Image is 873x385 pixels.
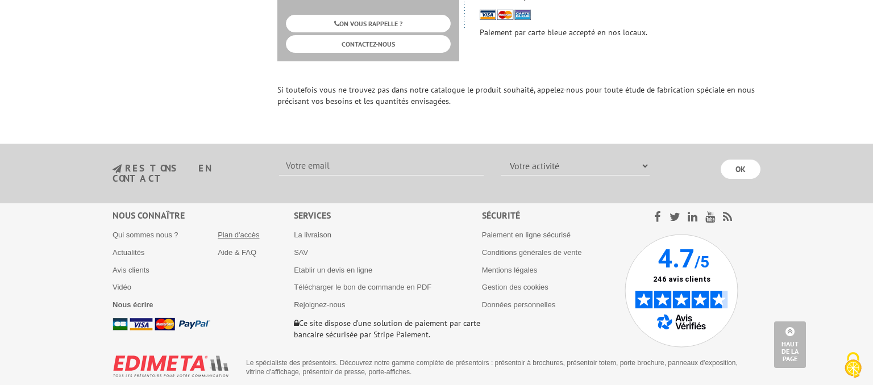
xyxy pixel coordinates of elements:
a: Rejoignez-nous [294,300,345,309]
a: Données personnelles [482,300,555,309]
img: Cookies (fenêtre modale) [839,351,867,379]
a: Vidéo [113,283,131,291]
img: cb.gif [480,10,531,20]
a: Aide & FAQ [218,248,256,257]
a: Etablir un devis en ligne [294,266,372,274]
a: La livraison [294,231,331,239]
div: Services [294,209,482,222]
img: newsletter.jpg [113,164,122,174]
a: Paiement en ligne sécurisé [482,231,571,239]
a: Conditions générales de vente [482,248,582,257]
img: Avis Vérifiés - 4.7 sur 5 - 246 avis clients [625,234,738,348]
a: Qui sommes nous ? [113,231,178,239]
a: Mentions légales [482,266,538,274]
input: OK [721,160,760,179]
input: Votre email [279,156,484,175]
h3: restons en contact [113,164,262,183]
div: Sécurité [482,209,625,222]
a: ON VOUS RAPPELLE ? [286,15,451,32]
button: Cookies (fenêtre modale) [833,346,873,385]
a: Télécharger le bon de commande en PDF [294,283,431,291]
a: Avis clients [113,266,149,274]
a: SAV [294,248,308,257]
a: CONTACTEZ-NOUS [286,35,451,53]
p: Si toutefois vous ne trouvez pas dans notre catalogue le produit souhaité, appelez-nous pour tout... [277,73,760,129]
a: Actualités [113,248,144,257]
div: Nous connaître [113,209,294,222]
p: Ce site dispose d’une solution de paiement par carte bancaire sécurisée par Stripe Paiement. [294,317,482,340]
a: Nous écrire [113,300,153,309]
a: Haut de la page [774,321,806,368]
a: Gestion des cookies [482,283,548,291]
p: Le spécialiste des présentoirs. Découvrez notre gamme complète de présentoirs : présentoir à broc... [246,358,752,376]
a: Plan d'accès [218,231,259,239]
